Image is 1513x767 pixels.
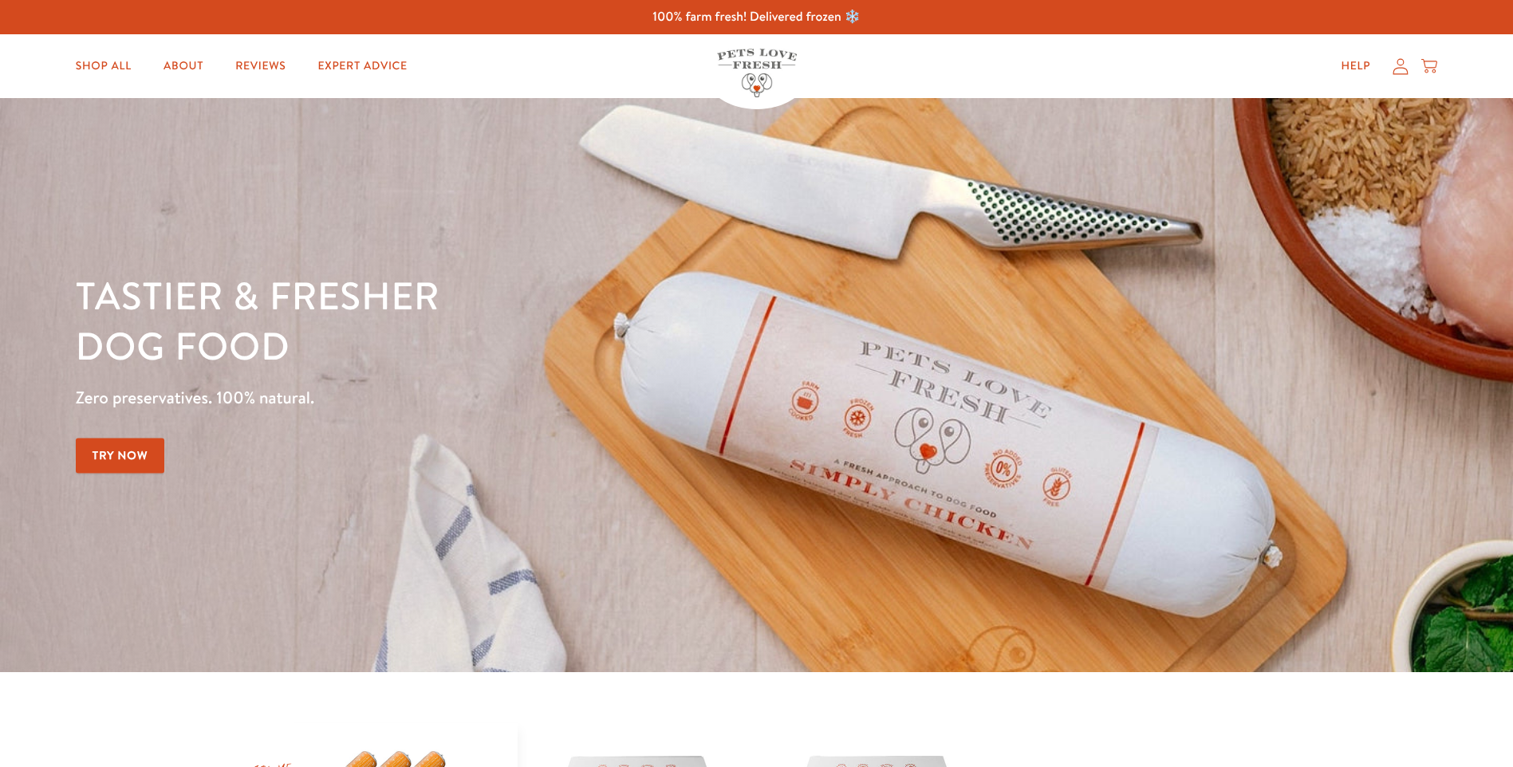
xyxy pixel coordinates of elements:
[223,50,298,82] a: Reviews
[305,50,420,82] a: Expert Advice
[63,50,144,82] a: Shop All
[76,438,165,474] a: Try Now
[76,272,983,372] h1: Tastier & fresher dog food
[76,383,983,412] p: Zero preservatives. 100% natural.
[717,49,797,97] img: Pets Love Fresh
[151,50,216,82] a: About
[1328,50,1383,82] a: Help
